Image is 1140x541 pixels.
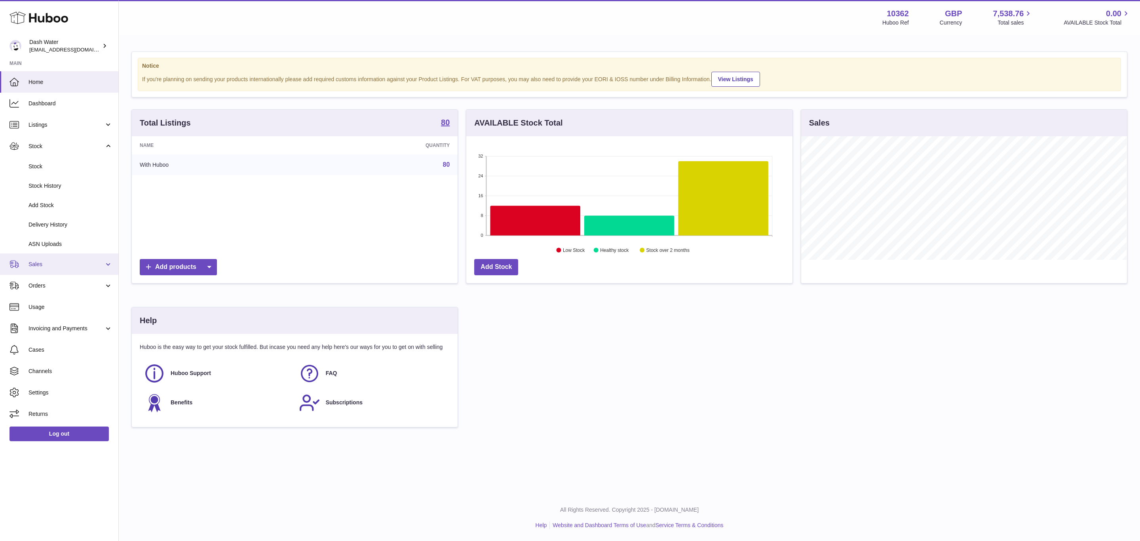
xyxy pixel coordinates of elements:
span: Home [28,78,112,86]
span: Listings [28,121,104,129]
span: Delivery History [28,221,112,229]
text: 8 [481,213,483,218]
span: 0.00 [1106,8,1121,19]
a: FAQ [299,363,446,384]
span: Add Stock [28,202,112,209]
a: Huboo Support [144,363,291,384]
div: If you're planning on sending your products internationally please add required customs informati... [142,70,1117,87]
a: Service Terms & Conditions [655,522,724,528]
span: Total sales [997,19,1033,27]
h3: Help [140,315,157,326]
a: Add Stock [474,259,518,275]
a: 80 [441,118,450,128]
span: Subscriptions [326,399,363,406]
strong: 80 [441,118,450,126]
text: 16 [479,193,483,198]
div: Currency [940,19,962,27]
span: ASN Uploads [28,240,112,248]
a: 80 [443,161,450,168]
h3: Sales [809,118,830,128]
a: 0.00 AVAILABLE Stock Total [1064,8,1130,27]
p: All Rights Reserved. Copyright 2025 - [DOMAIN_NAME] [125,506,1134,514]
span: Stock [28,163,112,170]
span: [EMAIL_ADDRESS][DOMAIN_NAME] [29,46,116,53]
span: Cases [28,346,112,354]
a: Subscriptions [299,392,446,413]
text: Healthy stock [600,248,629,253]
span: Usage [28,303,112,311]
span: Settings [28,389,112,396]
a: View Listings [711,72,760,87]
strong: 10362 [887,8,909,19]
a: Website and Dashboard Terms of Use [553,522,646,528]
strong: GBP [945,8,962,19]
span: Returns [28,410,112,418]
div: Dash Water [29,38,101,53]
text: 0 [481,233,483,238]
span: Invoicing and Payments [28,325,104,332]
h3: AVAILABLE Stock Total [474,118,562,128]
span: 7,538.76 [993,8,1024,19]
th: Quantity [304,136,458,154]
a: Benefits [144,392,291,413]
span: Stock History [28,182,112,190]
a: 7,538.76 Total sales [993,8,1033,27]
div: Huboo Ref [882,19,909,27]
a: Help [536,522,547,528]
strong: Notice [142,62,1117,70]
td: With Huboo [132,154,304,175]
span: AVAILABLE Stock Total [1064,19,1130,27]
span: Stock [28,143,104,150]
span: Huboo Support [171,370,211,377]
span: Sales [28,261,104,268]
h3: Total Listings [140,118,191,128]
p: Huboo is the easy way to get your stock fulfilled. But incase you need any help here's our ways f... [140,343,450,351]
span: Benefits [171,399,192,406]
span: Dashboard [28,100,112,107]
span: Channels [28,368,112,375]
text: Low Stock [563,248,585,253]
span: FAQ [326,370,337,377]
span: Orders [28,282,104,290]
li: and [550,522,723,529]
img: internalAdmin-10362@internal.huboo.com [9,40,21,52]
a: Add products [140,259,217,275]
text: 24 [479,173,483,178]
a: Log out [9,427,109,441]
text: 32 [479,154,483,158]
th: Name [132,136,304,154]
text: Stock over 2 months [646,248,690,253]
